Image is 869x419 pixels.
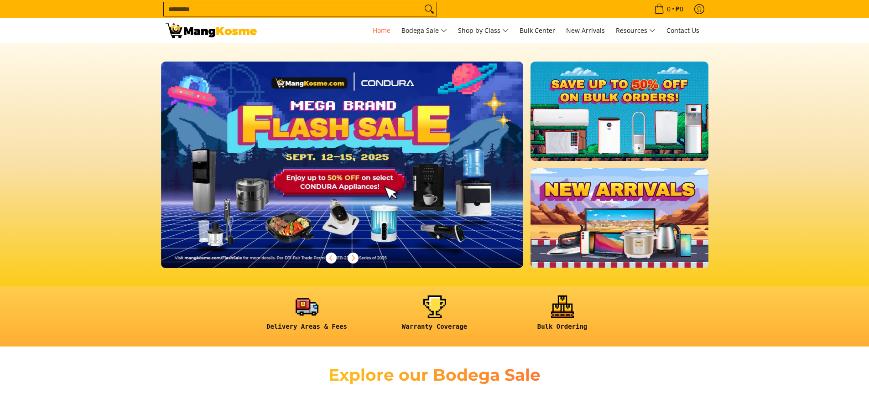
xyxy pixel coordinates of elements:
span: Contact Us [666,26,699,35]
span: New Arrivals [566,26,605,35]
a: Bulk Center [515,18,560,43]
a: Shop by Class [453,18,513,43]
span: Resources [616,25,656,36]
a: <h6><strong>Bulk Ordering</strong></h6> [503,295,622,338]
a: New Arrivals [562,18,609,43]
span: Home [373,26,390,35]
img: Desktop homepage 29339654 2507 42fb b9ff a0650d39e9ed [161,62,524,268]
span: Bodega Sale [401,25,447,36]
span: • [651,4,686,14]
h2: Explore our Bodega Sale [302,365,567,385]
a: Home [368,18,395,43]
a: Bodega Sale [397,18,452,43]
span: 0 [666,6,672,12]
span: Bulk Center [520,26,555,35]
a: <h6><strong>Warranty Coverage</strong></h6> [375,295,494,338]
a: Resources [611,18,660,43]
img: Mang Kosme: Your Home Appliances Warehouse Sale Partner! [166,23,257,38]
nav: Main Menu [266,18,704,43]
span: Shop by Class [458,25,509,36]
button: Search [422,2,437,16]
button: Next [343,248,363,268]
span: ₱0 [674,6,685,12]
a: <h6><strong>Delivery Areas & Fees</strong></h6> [248,295,366,338]
a: Contact Us [662,18,704,43]
button: Previous [321,248,341,268]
